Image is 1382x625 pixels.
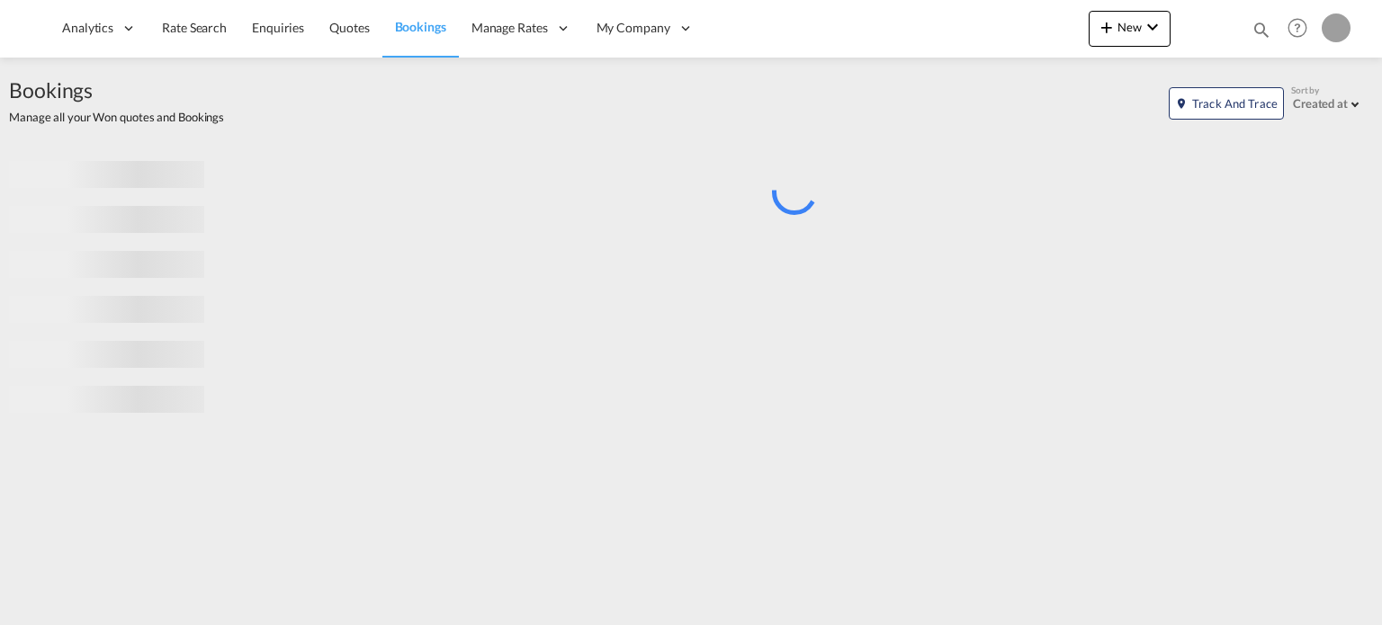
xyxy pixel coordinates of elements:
span: Manage Rates [471,19,548,37]
div: Created at [1293,96,1348,111]
div: icon-magnify [1252,20,1271,47]
md-icon: icon-chevron-down [1142,16,1163,38]
span: Help [1282,13,1313,43]
span: Analytics [62,19,113,37]
span: Bookings [395,19,446,34]
md-icon: icon-map-marker [1175,97,1188,110]
span: New [1096,20,1163,34]
span: Rate Search [162,20,227,35]
md-icon: icon-plus 400-fg [1096,16,1117,38]
button: icon-map-markerTrack and Trace [1169,87,1284,120]
span: Sort by [1291,84,1319,96]
span: Manage all your Won quotes and Bookings [9,109,224,125]
span: Quotes [329,20,369,35]
div: Help [1282,13,1322,45]
md-icon: icon-magnify [1252,20,1271,40]
span: My Company [597,19,670,37]
span: Bookings [9,76,224,104]
button: icon-plus 400-fgNewicon-chevron-down [1089,11,1171,47]
span: Enquiries [252,20,304,35]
